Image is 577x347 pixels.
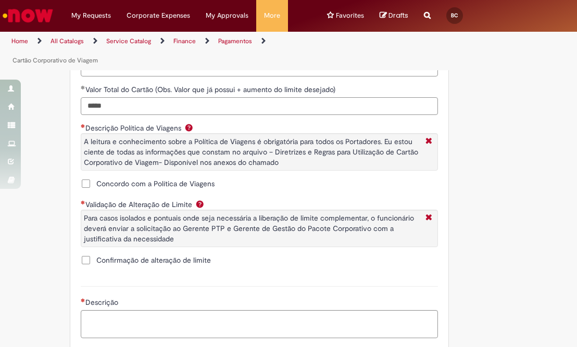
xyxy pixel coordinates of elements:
span: More [264,10,280,21]
span: Mandatory [81,124,85,128]
a: All Catalogs [51,37,84,45]
img: ServiceNow [1,5,55,26]
i: Close Mais Informação for question_validacao_de_alteracao_de_limite [423,213,435,224]
span: Valor Total do Cartão (Obs. Valor que já possui + aumento do limite desejado) [85,85,337,94]
a: Service Catalog [106,37,151,45]
i: Close Mais Informações for question_descricao_politica_viagens [423,136,435,147]
span: My Approvals [206,10,248,21]
span: Confirmação de alteração de limite [96,255,211,265]
span: Help for Descrição Política de Viagens [183,123,195,132]
span: Drafts [388,10,408,20]
a: Pagamentos [218,37,252,45]
span: Required Filled [81,85,85,89]
span: Para casos isolados e pontuais onde seja necessária a liberação de limite complementar, o funcion... [84,213,414,243]
span: Favorites [336,10,364,21]
span: Corporate Expenses [127,10,190,21]
span: BC [451,12,458,19]
a: Cartão Corporativo de Viagem [12,56,98,65]
span: Help for Validação de Alteração de Limite [194,200,206,208]
span: Descrição [85,298,120,307]
span: Mandatory [81,200,85,204]
a: Home [11,37,28,45]
span: My Requests [71,10,111,21]
span: Validação de Alteração de Limite [85,200,194,209]
span: Descrição Política de Viagens [85,123,183,133]
a: Your Wish List currently has 0 items [380,10,408,20]
ul: Page breadcrumbs [8,32,329,70]
textarea: Descrição [81,310,438,338]
span: A leitura e conhecimento sobre a Política de Viagens é obrigatória para todos os Portadores. Eu e... [84,137,418,167]
span: Concordo com a Política de Viagens [96,178,215,189]
input: Valor Total do Cartão (Obs. Valor que já possui + aumento do limite desejado) [81,97,438,115]
span: Required [81,298,85,302]
a: Finance [173,37,196,45]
